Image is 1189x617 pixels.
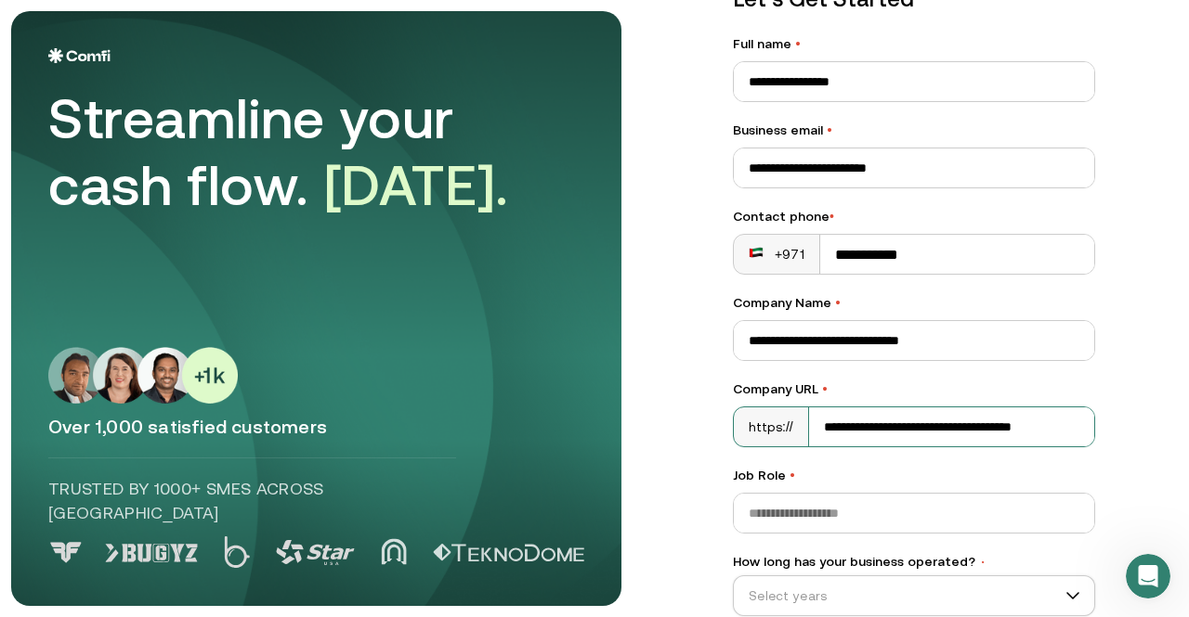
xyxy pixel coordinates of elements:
[733,207,1095,226] div: Contact phone
[733,379,1095,399] label: Company URL
[734,407,809,446] div: https://
[795,36,801,51] span: •
[48,48,111,63] img: Logo
[48,542,84,563] img: Logo 0
[822,381,828,396] span: •
[276,540,355,565] img: Logo 3
[733,121,1095,140] label: Business email
[324,153,509,217] span: [DATE].
[733,34,1095,54] label: Full name
[749,245,804,264] div: +971
[827,122,832,137] span: •
[790,468,795,482] span: •
[105,544,198,562] img: Logo 1
[381,538,407,565] img: Logo 4
[733,552,1095,572] label: How long has your business operated?
[48,415,584,439] p: Over 1,000 satisfied customers
[830,209,834,224] span: •
[48,85,568,219] div: Streamline your cash flow.
[979,556,986,569] span: •
[433,544,584,562] img: Logo 5
[733,293,1095,313] label: Company Name
[1126,554,1170,598] iframe: Intercom live chat
[733,466,1095,485] label: Job Role
[48,477,456,525] p: Trusted by 1000+ SMEs across [GEOGRAPHIC_DATA]
[224,536,250,568] img: Logo 2
[835,295,841,310] span: •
